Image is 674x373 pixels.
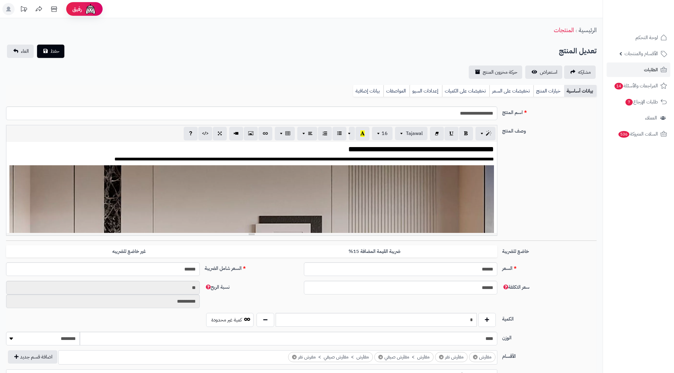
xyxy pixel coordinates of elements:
[6,245,252,258] label: غير خاضع للضريبه
[502,284,529,291] span: سعر التكلفة
[473,355,478,359] span: ×
[205,284,230,291] span: نسبة الربح
[607,79,670,93] a: المراجعات والأسئلة14
[439,355,444,359] span: ×
[533,85,564,97] a: خيارات المنتج
[395,127,427,140] button: Tajawal
[378,355,383,359] span: ×
[202,262,301,272] label: السعر شامل الضريبة
[374,352,434,362] li: مفارش > مفارش صيفي
[500,125,599,135] label: وصف المنتج
[37,45,64,58] button: حفظ
[645,114,657,122] span: العملاء
[469,66,522,79] a: حركة مخزون المنتج
[578,69,591,76] span: مشاركه
[500,106,599,116] label: اسم المنتج
[288,352,373,362] li: مفارش > مفارش صيفي > مفرش نفر
[489,85,533,97] a: تخفيضات على السعر
[540,69,557,76] span: استعراض
[372,127,393,140] button: 16
[500,332,599,341] label: الوزن
[614,82,624,90] span: 14
[559,45,597,57] h2: تعديل المنتج
[292,355,297,359] span: ×
[500,245,599,255] label: خاضع للضريبة
[7,45,34,58] a: الغاء
[564,66,596,79] a: مشاركه
[72,5,82,13] span: رفيق
[435,352,468,362] li: مفارش نفر
[353,85,383,97] a: بيانات إضافية
[625,98,658,106] span: طلبات الإرجاع
[644,66,658,74] span: الطلبات
[50,48,60,55] span: حفظ
[406,130,423,137] span: Tajawal
[483,69,517,76] span: حركة مخزون المنتج
[554,25,574,35] a: المنتجات
[635,33,658,42] span: لوحة التحكم
[8,350,57,364] button: اضافة قسم جديد
[84,3,97,15] img: ai-face.png
[614,82,658,90] span: المراجعات والأسئلة
[607,111,670,125] a: العملاء
[625,99,633,106] span: 7
[607,30,670,45] a: لوحة التحكم
[579,25,597,35] a: الرئيسية
[500,350,599,360] label: الأقسام
[564,85,597,97] a: بيانات أساسية
[618,131,630,138] span: 536
[607,127,670,141] a: السلات المتروكة536
[383,85,410,97] a: المواصفات
[633,5,668,17] img: logo-2.png
[607,62,670,77] a: الطلبات
[607,95,670,109] a: طلبات الإرجاع7
[500,262,599,272] label: السعر
[618,130,658,138] span: السلات المتروكة
[442,85,489,97] a: تخفيضات على الكميات
[382,130,388,137] span: 16
[16,3,31,17] a: تحديثات المنصة
[525,66,562,79] a: استعراض
[500,313,599,323] label: الكمية
[469,352,495,362] li: مفارش
[410,85,442,97] a: إعدادات السيو
[21,48,29,55] span: الغاء
[625,49,658,58] span: الأقسام والمنتجات
[252,245,497,258] label: ضريبة القيمة المضافة 15%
